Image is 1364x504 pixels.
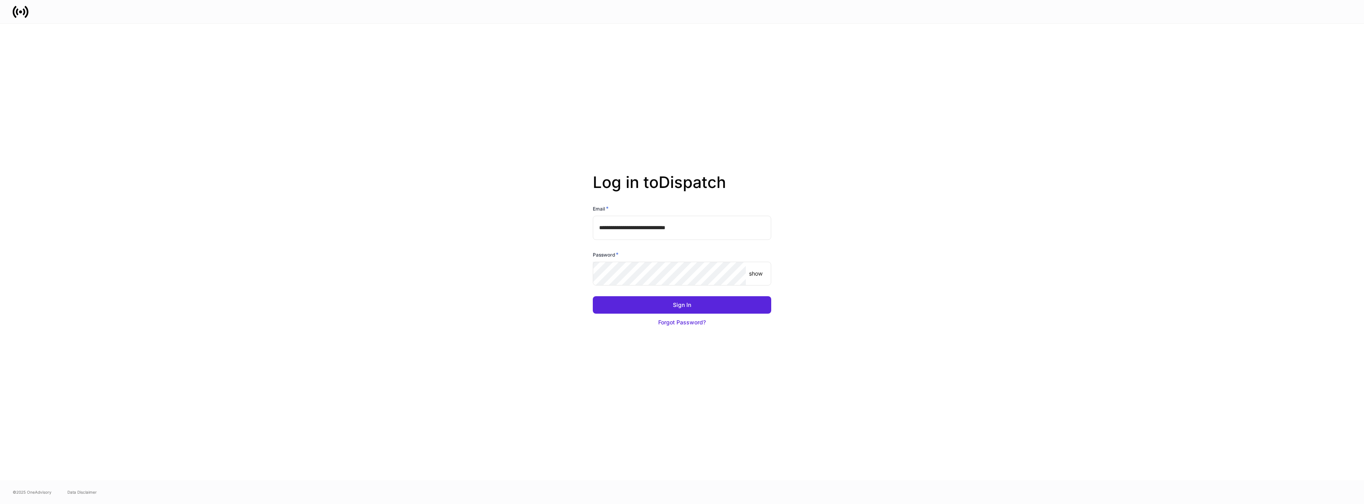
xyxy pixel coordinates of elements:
[593,205,609,213] h6: Email
[593,296,771,314] button: Sign In
[593,314,771,331] button: Forgot Password?
[593,251,619,259] h6: Password
[673,301,691,309] div: Sign In
[13,489,52,495] span: © 2025 OneAdvisory
[749,270,762,278] p: show
[593,173,771,205] h2: Log in to Dispatch
[67,489,97,495] a: Data Disclaimer
[658,318,706,326] div: Forgot Password?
